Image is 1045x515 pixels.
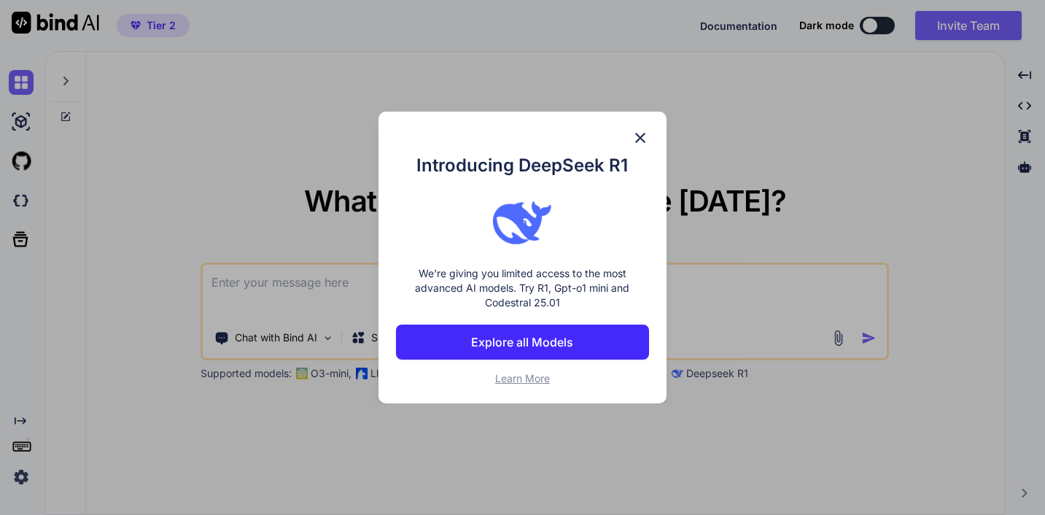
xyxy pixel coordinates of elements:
[632,129,649,147] img: close
[396,266,648,310] p: We're giving you limited access to the most advanced AI models. Try R1, Gpt-o1 mini and Codestral...
[396,152,648,179] h1: Introducing DeepSeek R1
[471,333,573,351] p: Explore all Models
[493,193,551,252] img: bind logo
[495,372,550,384] span: Learn More
[396,325,648,360] button: Explore all Models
